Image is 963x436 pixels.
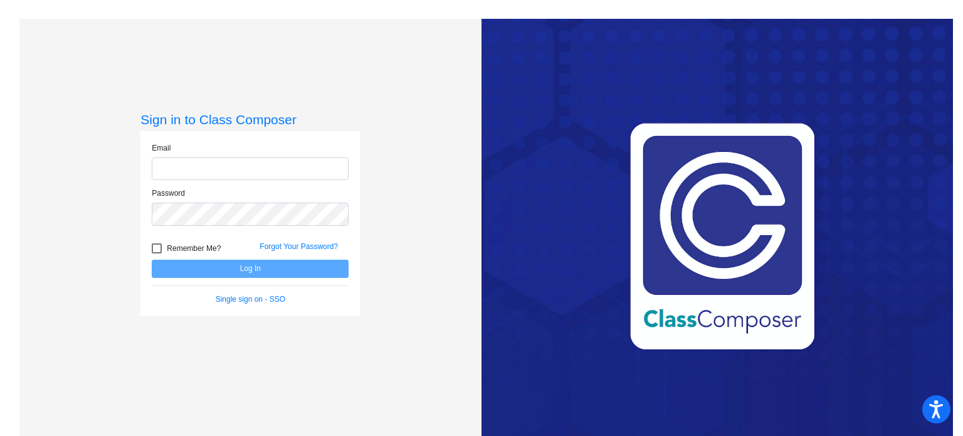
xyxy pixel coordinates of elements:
[140,112,360,127] h3: Sign in to Class Composer
[152,260,349,278] button: Log In
[260,242,338,251] a: Forgot Your Password?
[152,188,185,199] label: Password
[152,142,171,154] label: Email
[167,241,221,256] span: Remember Me?
[216,295,285,304] a: Single sign on - SSO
